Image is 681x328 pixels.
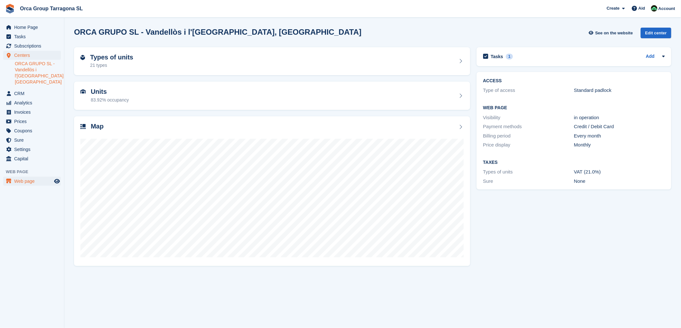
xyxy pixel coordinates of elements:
font: Centers [14,53,30,58]
a: menu [3,89,61,98]
font: Settings [14,147,31,152]
font: Analytics [14,100,32,105]
font: Billing period [483,133,511,138]
a: Orca Group Tarragona SL [17,3,85,14]
img: Tania [651,5,658,12]
font: See on the website [595,31,633,35]
font: Sure [14,137,24,143]
font: Monthly [574,142,591,147]
font: Capital [14,156,28,161]
font: Web page [6,169,28,174]
font: 21 types [90,63,107,68]
font: Standard padlock [574,87,612,93]
font: Units [91,88,107,95]
a: Types of units 21 types [74,47,470,75]
img: unit-icn-7be61d7bf1b0ce9d3e12c5938cc71ed9869f7b940bace4675aadf7bd6d80202e.svg [80,89,86,94]
a: menu [3,51,61,60]
font: Web page [483,105,507,110]
font: Taxes [483,160,498,165]
a: menu [3,98,61,107]
font: Types of units [90,54,133,61]
a: Add [646,53,655,60]
a: menu [3,136,61,145]
font: ACCESS [483,78,502,83]
a: Store Preview [53,177,61,185]
a: Map [74,116,470,266]
a: menu [3,117,61,126]
a: Units 83.92% occupancy [74,82,470,110]
a: menu [3,154,61,163]
font: Orca Group Tarragona SL [20,6,83,11]
font: Type of access [483,87,515,93]
font: Visibility [483,115,500,120]
font: Credit / Debit Card [574,124,614,129]
font: Edit center [645,31,667,35]
a: menu [3,177,61,186]
a: ORCA GRUPO SL - Vandellòs i l'[GEOGRAPHIC_DATA], [GEOGRAPHIC_DATA] [15,61,61,85]
font: Web page [14,179,35,184]
font: 1 [508,54,511,59]
img: map-icn-33ee37083ee616e46c38cad1a60f524a97daa1e2b2c8c0bc3eb3415660979fc1.svg [80,124,86,129]
a: menu [3,145,61,154]
font: Aid [639,6,645,11]
a: menu [3,32,61,41]
font: VAT (21.0%) [574,169,601,174]
font: ORCA GRUPO SL - Vandellòs i l'[GEOGRAPHIC_DATA], [GEOGRAPHIC_DATA] [74,28,361,36]
a: menu [3,41,61,50]
font: Price display [483,142,510,147]
font: Tasks [14,34,26,39]
font: Payment methods [483,124,522,129]
font: Add [646,54,655,59]
font: Account [658,6,675,11]
font: Sure [483,178,493,184]
img: unit-type-icn-2b2737a686de81e16bb02015468b77c625bbabd49415b5ef34ead5e3b44a266d.svg [80,55,85,60]
font: Coupons [14,128,32,133]
font: Home Page [14,25,38,30]
font: Prices [14,119,27,124]
font: None [574,178,586,184]
font: ORCA GRUPO SL - Vandellòs i l'[GEOGRAPHIC_DATA], [GEOGRAPHIC_DATA] [15,61,65,84]
font: CRM [14,91,24,96]
a: Edit center [641,28,671,41]
a: See on the website [588,28,636,38]
font: Map [91,123,104,130]
font: 83.92% occupancy [91,97,129,102]
a: menu [3,23,61,32]
font: Create [607,6,620,11]
font: Subscriptions [14,43,41,49]
font: Types of units [483,169,513,174]
a: menu [3,126,61,135]
font: Invoices [14,110,31,115]
font: in operation [574,115,599,120]
img: stora-icon-8386f47178a22dfd0bd8f6a31ec36ba5ce8667c1dd55bd0f319d3a0aa187defe.svg [5,4,15,13]
a: menu [3,108,61,117]
font: Every month [574,133,601,138]
font: Tasks [491,54,503,59]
